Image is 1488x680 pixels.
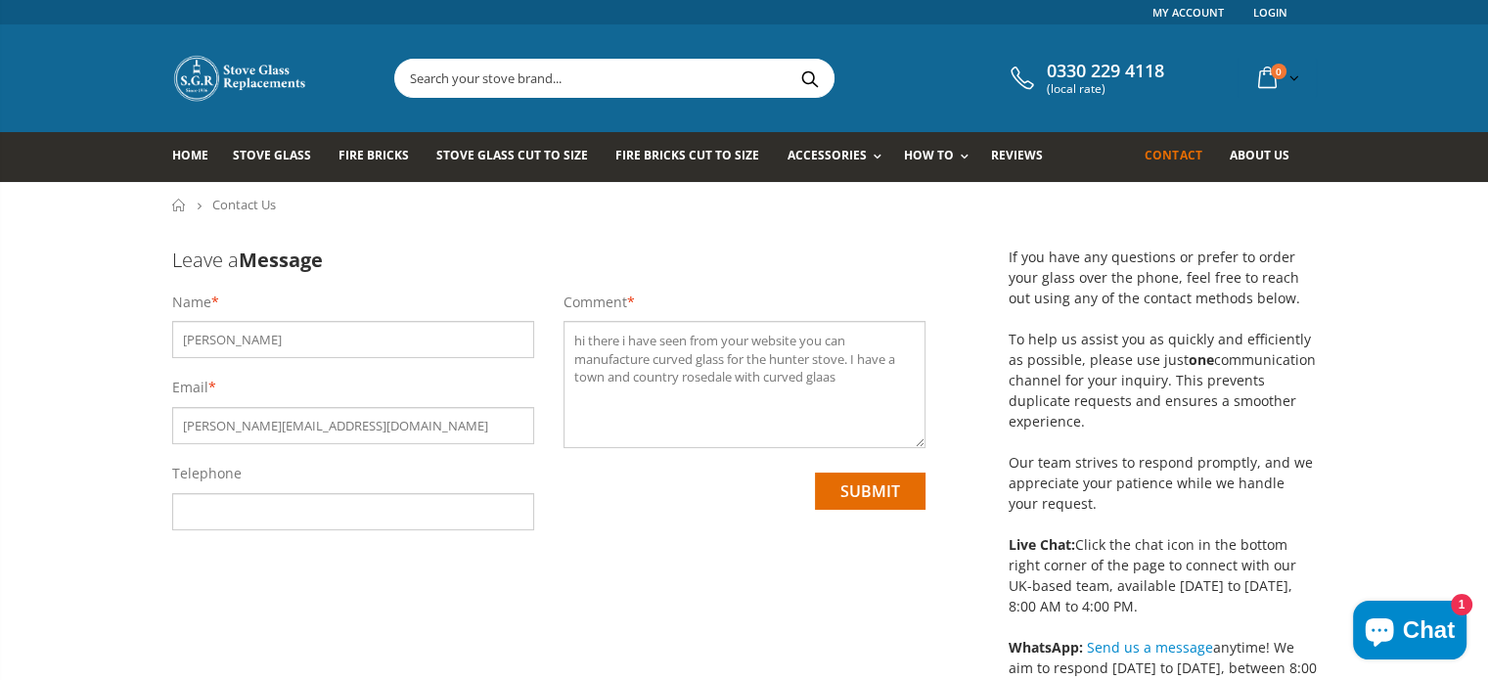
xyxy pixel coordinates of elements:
a: Home [172,199,187,211]
span: Stove Glass [233,147,311,163]
span: Accessories [787,147,866,163]
b: Message [239,247,323,273]
span: 0 [1271,64,1286,79]
span: Fire Bricks Cut To Size [615,147,759,163]
input: Search your stove brand... [395,60,1053,97]
span: 0330 229 4118 [1047,61,1164,82]
span: Contact [1145,147,1201,163]
a: Reviews [991,132,1058,182]
a: Home [172,132,223,182]
img: Stove Glass Replacement [172,54,309,103]
a: Contact [1145,132,1216,182]
span: Stove Glass Cut To Size [436,147,588,163]
label: Telephone [172,464,242,483]
p: If you have any questions or prefer to order your glass over the phone, feel free to reach out us... [1009,247,1317,616]
span: (local rate) [1047,82,1164,96]
inbox-online-store-chat: Shopify online store chat [1347,601,1472,664]
span: Contact Us [212,196,276,213]
a: 0330 229 4118 (local rate) [1006,61,1164,96]
a: Send us a message [1087,638,1213,657]
span: Home [172,147,208,163]
h3: Leave a [172,247,925,273]
strong: Live Chat: [1009,535,1075,554]
label: Email [172,378,208,397]
span: About us [1229,147,1288,163]
label: Name [172,293,211,312]
span: Fire Bricks [338,147,409,163]
a: Fire Bricks [338,132,424,182]
strong: one [1189,350,1214,369]
a: About us [1229,132,1303,182]
button: Search [788,60,832,97]
a: How To [904,132,978,182]
a: 0 [1250,59,1303,97]
label: Comment [564,293,627,312]
span: How To [904,147,954,163]
input: submit [815,473,925,510]
span: Reviews [991,147,1043,163]
a: Accessories [787,132,890,182]
span: Click the chat icon in the bottom right corner of the page to connect with our UK-based team, ava... [1009,535,1296,615]
a: Stove Glass Cut To Size [436,132,603,182]
a: Stove Glass [233,132,326,182]
strong: WhatsApp: [1009,638,1083,657]
a: Fire Bricks Cut To Size [615,132,774,182]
